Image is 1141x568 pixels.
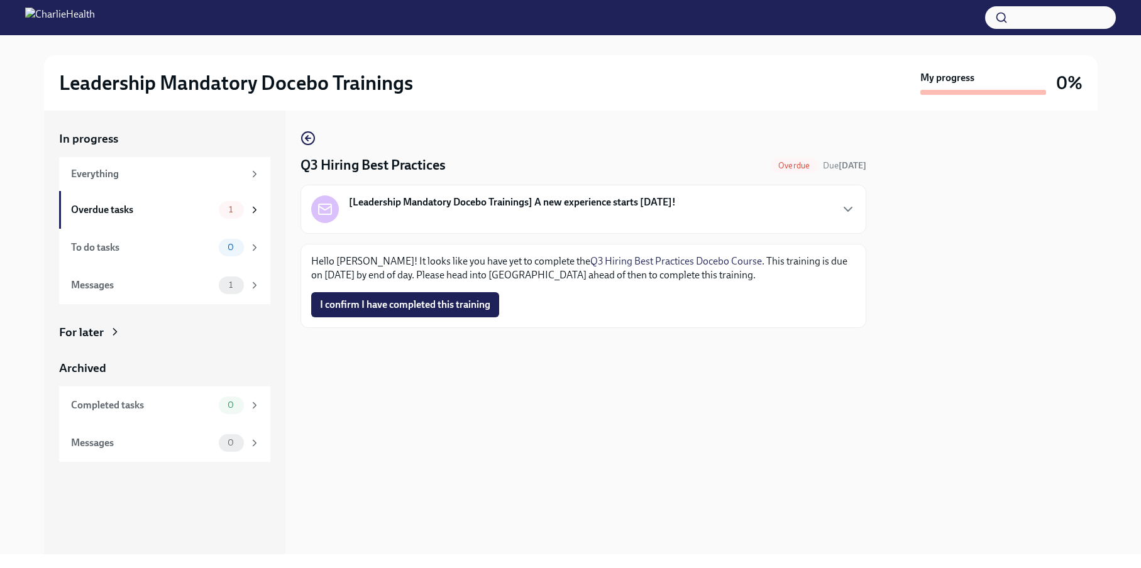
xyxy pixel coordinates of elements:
[221,280,240,290] span: 1
[839,160,866,171] strong: [DATE]
[221,205,240,214] span: 1
[1056,72,1083,94] h3: 0%
[71,398,214,412] div: Completed tasks
[59,70,413,96] h2: Leadership Mandatory Docebo Trainings
[59,324,104,341] div: For later
[59,157,270,191] a: Everything
[71,436,214,450] div: Messages
[59,386,270,424] a: Completed tasks0
[590,255,762,267] a: Q3 Hiring Best Practices Docebo Course
[59,191,270,229] a: Overdue tasks1
[71,167,244,181] div: Everything
[220,400,241,410] span: 0
[220,243,241,252] span: 0
[349,195,676,209] strong: [Leadership Mandatory Docebo Trainings] A new experience starts [DATE]!
[220,438,241,447] span: 0
[771,161,817,170] span: Overdue
[71,278,214,292] div: Messages
[311,254,856,282] p: Hello [PERSON_NAME]! It looks like you have yet to complete the . This training is due on [DATE] ...
[59,360,270,376] a: Archived
[59,229,270,266] a: To do tasks0
[59,424,270,462] a: Messages0
[59,324,270,341] a: For later
[823,160,866,172] span: August 29th, 2025 10:00
[311,292,499,317] button: I confirm I have completed this training
[59,266,270,304] a: Messages1
[920,71,974,85] strong: My progress
[823,160,866,171] span: Due
[71,203,214,217] div: Overdue tasks
[71,241,214,254] div: To do tasks
[300,156,446,175] h4: Q3 Hiring Best Practices
[59,131,270,147] a: In progress
[320,298,490,311] span: I confirm I have completed this training
[25,8,95,28] img: CharlieHealth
